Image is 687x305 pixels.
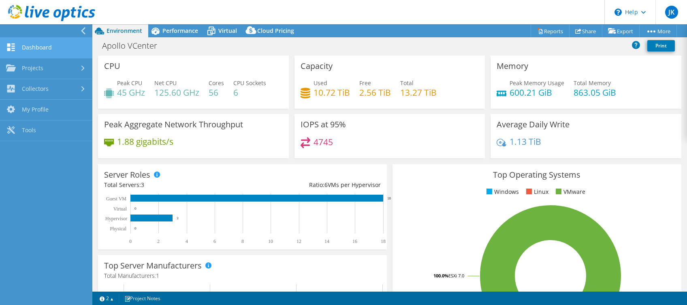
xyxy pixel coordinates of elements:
h4: 2.56 TiB [359,88,391,97]
h3: IOPS at 95% [301,120,346,129]
h1: Apollo VCenter [98,41,170,50]
text: Physical [110,226,126,232]
h4: 1.88 gigabits/s [117,137,173,146]
text: 0 [129,238,132,244]
text: 4 [186,238,188,244]
svg: \n [614,9,622,16]
li: Windows [484,187,519,196]
a: Print [647,40,675,52]
span: Total [400,79,414,87]
h4: 600.21 GiB [510,88,564,97]
h3: Capacity [301,62,333,71]
a: Export [602,25,640,37]
text: 8 [241,238,244,244]
h3: Top Server Manufacturers [104,261,202,270]
text: 0 [134,206,137,210]
h4: 4745 [314,137,333,146]
text: 10 [268,238,273,244]
h4: 1.13 TiB [510,137,541,146]
div: Total Servers: [104,180,242,189]
span: Environment [107,27,142,34]
li: Linux [524,187,548,196]
text: 12 [297,238,301,244]
text: 16 [352,238,357,244]
h3: Top Operating Systems [399,170,675,179]
h3: Server Roles [104,170,150,179]
text: 14 [324,238,329,244]
span: Cloud Pricing [257,27,294,34]
text: 3 [177,216,179,220]
div: Ratio: VMs per Hypervisor [242,180,380,189]
h4: 45 GHz [117,88,145,97]
span: Used [314,79,327,87]
h4: 863.05 GiB [574,88,616,97]
h4: 6 [233,88,266,97]
a: 2 [94,293,119,303]
span: 1 [156,272,159,279]
span: Total Memory [574,79,611,87]
tspan: 100.0% [433,273,448,279]
tspan: ESXi 7.0 [448,273,464,279]
a: Share [569,25,602,37]
h3: CPU [104,62,120,71]
a: Project Notes [119,293,166,303]
text: Hypervisor [105,216,127,221]
h4: 125.60 GHz [154,88,199,97]
span: Virtual [218,27,237,34]
text: Guest VM [106,196,126,202]
span: Peak CPU [117,79,142,87]
text: 0 [134,226,137,230]
span: Performance [162,27,198,34]
h3: Average Daily Write [497,120,570,129]
h3: Peak Aggregate Network Throughput [104,120,243,129]
h4: Total Manufacturers: [104,271,381,280]
span: CPU Sockets [233,79,266,87]
text: Virtual [113,206,127,212]
span: Net CPU [154,79,177,87]
text: 18 [387,196,391,200]
a: More [639,25,677,37]
text: 6 [213,238,216,244]
text: 18 [381,238,386,244]
a: Reports [531,25,570,37]
span: Free [359,79,371,87]
span: JK [665,6,678,19]
span: 6 [324,181,328,189]
li: VMware [554,187,585,196]
span: Cores [209,79,224,87]
h4: 56 [209,88,224,97]
text: 2 [157,238,160,244]
span: Peak Memory Usage [510,79,564,87]
h4: 10.72 TiB [314,88,350,97]
h4: 13.27 TiB [400,88,437,97]
span: 3 [141,181,144,189]
h3: Memory [497,62,528,71]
